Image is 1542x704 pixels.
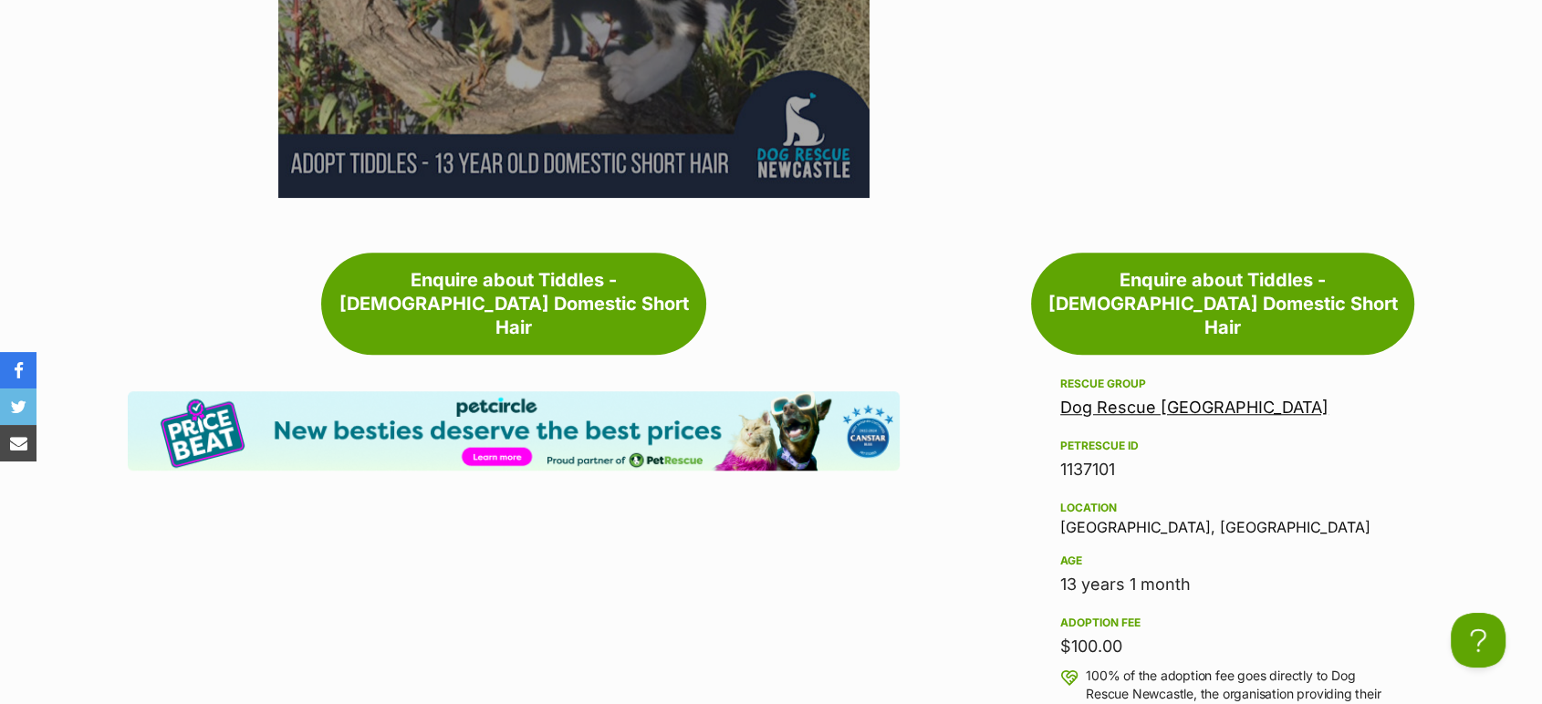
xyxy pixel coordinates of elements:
div: PetRescue ID [1060,439,1385,453]
div: $100.00 [1060,634,1385,659]
div: [GEOGRAPHIC_DATA], [GEOGRAPHIC_DATA] [1060,497,1385,535]
div: 13 years 1 month [1060,572,1385,597]
a: Dog Rescue [GEOGRAPHIC_DATA] [1060,398,1328,417]
a: Enquire about Tiddles - [DEMOGRAPHIC_DATA] Domestic Short Hair [1031,253,1414,355]
div: Rescue group [1060,377,1385,391]
div: 155th-Birthday [303,33,449,67]
a: Enquire about Tiddles - [DEMOGRAPHIC_DATA] Domestic Short Hair [321,253,706,355]
div: Adoption fee [1060,616,1385,630]
img: adchoices.png [872,2,883,13]
iframe: Help Scout Beacon - Open [1451,613,1506,668]
div: Age [1060,554,1385,568]
div: Location [1060,501,1385,515]
div: *T&Cs and exclusions at [DOMAIN_NAME] [95,219,266,225]
img: Pet Circle promo banner [128,391,900,471]
div: 1137101 [1060,457,1385,482]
